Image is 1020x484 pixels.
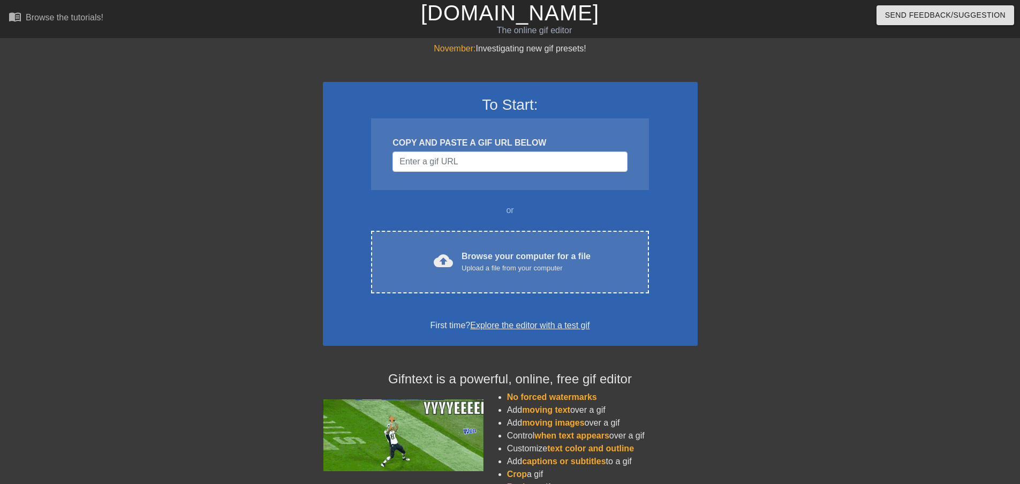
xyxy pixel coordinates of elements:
li: a gif [507,468,698,481]
div: The online gif editor [345,24,723,37]
span: text color and outline [547,444,634,453]
span: No forced watermarks [507,392,597,402]
li: Add over a gif [507,404,698,417]
button: Send Feedback/Suggestion [877,5,1014,25]
a: Browse the tutorials! [9,10,103,27]
div: Investigating new gif presets! [323,42,698,55]
li: Add to a gif [507,455,698,468]
div: or [351,204,670,217]
span: captions or subtitles [522,457,606,466]
a: Explore the editor with a test gif [470,321,590,330]
img: football_small.gif [323,399,483,471]
span: when text appears [534,431,609,440]
span: November: [434,44,475,53]
div: COPY AND PASTE A GIF URL BELOW [392,137,627,149]
div: Upload a file from your computer [462,263,591,274]
li: Control over a gif [507,429,698,442]
span: moving images [522,418,584,427]
h4: Gifntext is a powerful, online, free gif editor [323,372,698,387]
div: First time? [337,319,684,332]
li: Customize [507,442,698,455]
h3: To Start: [337,96,684,114]
a: [DOMAIN_NAME] [421,1,599,25]
div: Browse your computer for a file [462,250,591,274]
span: menu_book [9,10,21,23]
span: moving text [522,405,570,414]
span: cloud_upload [434,251,453,270]
input: Username [392,152,627,172]
li: Add over a gif [507,417,698,429]
span: Send Feedback/Suggestion [885,9,1006,22]
div: Browse the tutorials! [26,13,103,22]
span: Crop [507,470,527,479]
